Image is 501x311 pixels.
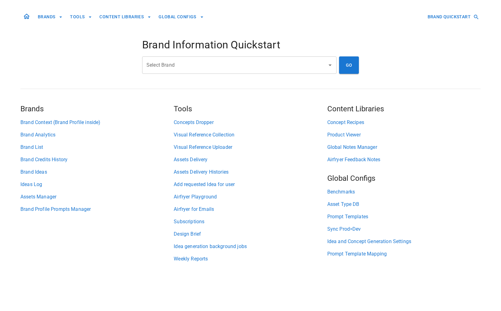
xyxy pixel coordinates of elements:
[339,56,359,74] button: GO
[156,11,206,23] button: GLOBAL CONFIGS
[327,213,481,220] a: Prompt Templates
[327,131,481,139] a: Product Viewer
[174,243,327,250] a: Idea generation background jobs
[326,61,334,69] button: Open
[174,168,327,176] a: Assets Delivery Histories
[327,201,481,208] a: Asset Type DB
[327,144,481,151] a: Global Notes Manager
[174,156,327,163] a: Assets Delivery
[20,131,174,139] a: Brand Analytics
[35,11,65,23] button: BRANDS
[174,193,327,201] a: Airfryer Playground
[174,104,327,114] h5: Tools
[174,218,327,225] a: Subscriptions
[174,119,327,126] a: Concepts Dropper
[20,181,174,188] a: Ideas Log
[68,11,94,23] button: TOOLS
[327,238,481,245] a: Idea and Concept Generation Settings
[142,38,359,51] h4: Brand Information Quickstart
[174,131,327,139] a: Visual Reference Collection
[327,104,481,114] h5: Content Libraries
[327,173,481,183] h5: Global Configs
[174,144,327,151] a: Visual Reference Uploader
[20,144,174,151] a: Brand List
[327,225,481,233] a: Sync Prod>Dev
[20,156,174,163] a: Brand Credits History
[20,193,174,201] a: Assets Manager
[174,206,327,213] a: Airfryer for Emails
[327,156,481,163] a: Airfryer Feedback Notes
[20,168,174,176] a: Brand Ideas
[174,181,327,188] a: Add requested Idea for user
[327,250,481,258] a: Prompt Template Mapping
[20,206,174,213] a: Brand Profile Prompts Manager
[327,188,481,196] a: Benchmarks
[97,11,154,23] button: CONTENT LIBRARIES
[20,104,174,114] h5: Brands
[425,11,481,23] button: BRAND QUICKSTART
[20,119,174,126] a: Brand Context (Brand Profile inside)
[174,255,327,263] a: Weekly Reports
[327,119,481,126] a: Concept Recipes
[174,230,327,238] a: Design Brief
